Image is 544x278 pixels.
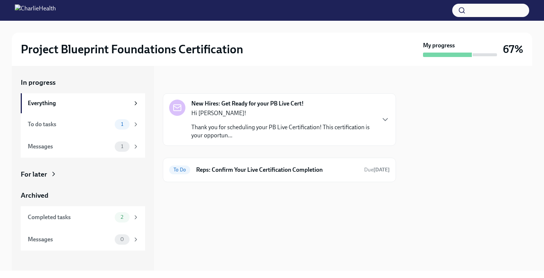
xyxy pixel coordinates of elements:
[28,99,130,107] div: Everything
[117,144,128,149] span: 1
[196,166,358,174] h6: Reps: Confirm Your Live Certification Completion
[373,167,390,173] strong: [DATE]
[191,100,304,108] strong: New Hires: Get Ready for your PB Live Cert!
[28,235,112,244] div: Messages
[21,170,47,179] div: For later
[423,41,455,50] strong: My progress
[28,143,112,151] div: Messages
[163,78,198,87] div: In progress
[28,213,112,221] div: Completed tasks
[117,121,128,127] span: 1
[21,228,145,251] a: Messages0
[364,166,390,173] span: October 2nd, 2025 12:00
[28,120,112,128] div: To do tasks
[116,214,128,220] span: 2
[15,4,56,16] img: CharlieHealth
[116,237,128,242] span: 0
[503,43,523,56] h3: 67%
[21,135,145,158] a: Messages1
[21,170,145,179] a: For later
[364,167,390,173] span: Due
[21,191,145,200] a: Archived
[21,42,243,57] h2: Project Blueprint Foundations Certification
[169,164,390,176] a: To DoReps: Confirm Your Live Certification CompletionDue[DATE]
[169,167,190,173] span: To Do
[21,78,145,87] a: In progress
[21,93,145,113] a: Everything
[21,113,145,135] a: To do tasks1
[191,109,375,117] p: Hi [PERSON_NAME]!
[21,206,145,228] a: Completed tasks2
[191,123,375,140] p: Thank you for scheduling your PB Live Certification! This certification is your opportun...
